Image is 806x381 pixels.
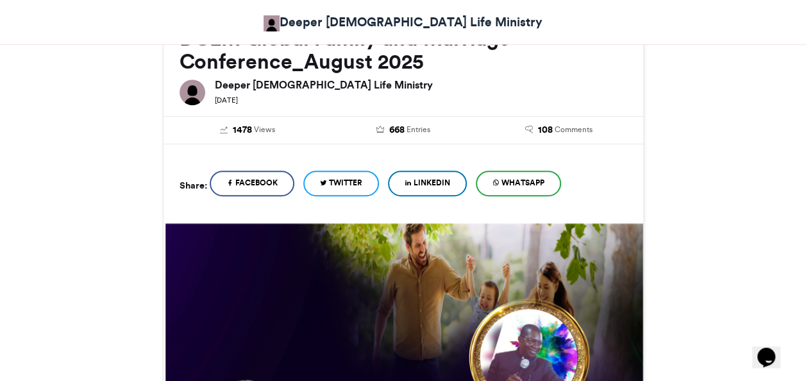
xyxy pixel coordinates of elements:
[388,171,467,196] a: LinkedIn
[501,177,544,189] span: WhatsApp
[235,177,278,189] span: Facebook
[264,13,542,31] a: Deeper [DEMOGRAPHIC_DATA] Life Ministry
[233,123,252,137] span: 1478
[180,80,205,105] img: Deeper Christian Life Ministry
[215,80,627,90] h6: Deeper [DEMOGRAPHIC_DATA] Life Ministry
[210,171,294,196] a: Facebook
[329,177,362,189] span: Twitter
[303,171,379,196] a: Twitter
[491,123,627,137] a: 108 Comments
[389,123,404,137] span: 668
[476,171,561,196] a: WhatsApp
[555,124,592,135] span: Comments
[180,177,207,194] h5: Share:
[180,123,316,137] a: 1478 Views
[538,123,553,137] span: 108
[264,15,280,31] img: Obafemi Bello
[215,96,238,105] small: [DATE]
[414,177,450,189] span: LinkedIn
[752,330,793,368] iframe: chat widget
[254,124,275,135] span: Views
[406,124,430,135] span: Entries
[180,27,627,73] h2: DCLM Global Family and Marriage Conference_August 2025
[335,123,471,137] a: 668 Entries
